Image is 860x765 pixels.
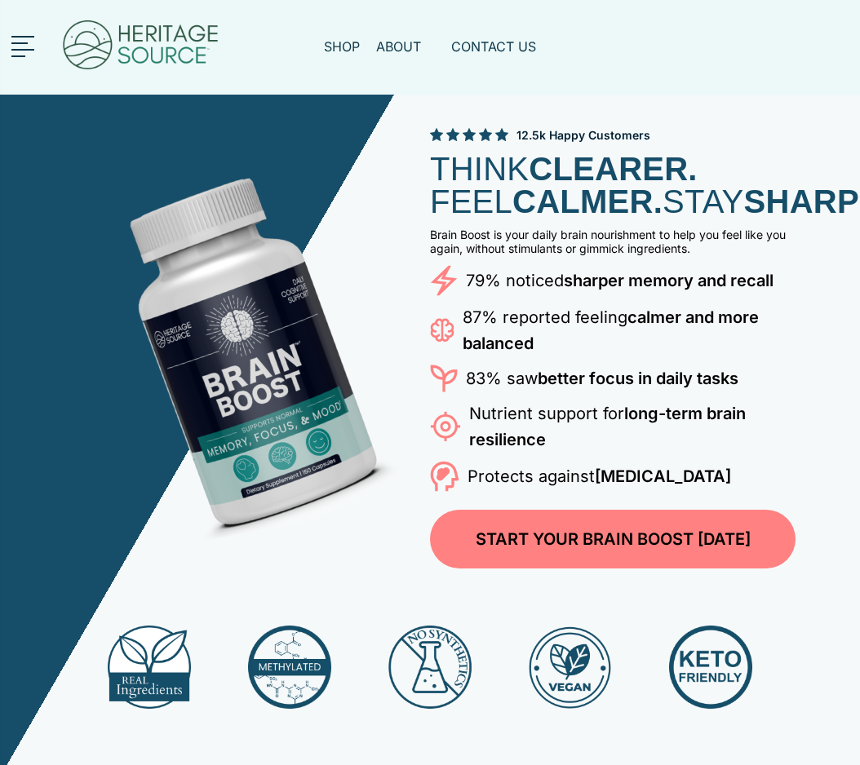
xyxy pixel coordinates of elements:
a: ABOUT [376,38,435,75]
strong: [MEDICAL_DATA] [595,467,731,486]
p: 83% saw [466,365,738,391]
p: Protects against [468,463,731,489]
p: 79% noticed [466,268,774,294]
img: Real Ingredients [108,626,191,709]
strong: CLEARER. [529,151,697,187]
h1: THINK FEEL STAY [430,153,796,218]
p: Nutrient support for [469,400,796,453]
img: No Synthetics [388,626,472,709]
a: START YOUR BRAIN BOOST [DATE] [430,510,796,568]
p: 87% reported feeling [463,304,796,356]
img: Methylated Vitamin Bs [248,626,331,709]
img: Brain Boost Bottle [36,136,459,559]
strong: better focus in daily tasks [538,369,738,388]
strong: sharper memory and recall [564,271,774,290]
p: Brain Boost is your daily brain nourishment to help you feel like you again, without stimulants o... [430,228,796,255]
a: SHOP [324,38,360,75]
span: 12.5k Happy Customers [516,127,650,144]
img: Vegan [529,626,612,709]
a: CONTACT US [451,38,536,75]
img: Heritage Source [60,8,221,86]
img: Keto Friendly [669,626,752,709]
strong: CALMER. [512,184,663,219]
